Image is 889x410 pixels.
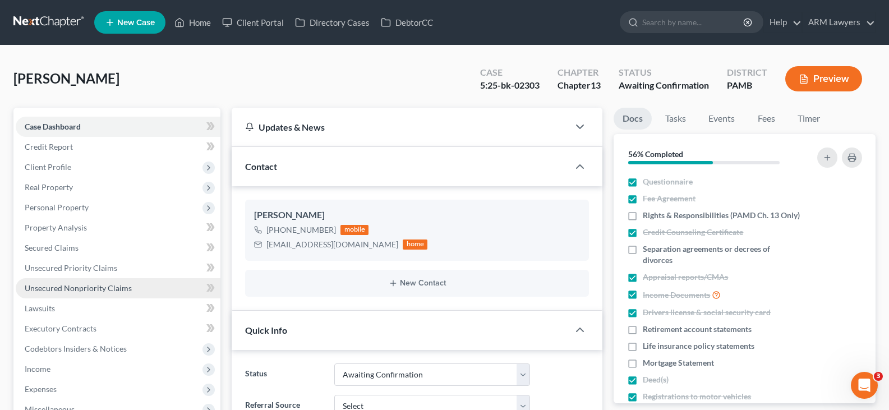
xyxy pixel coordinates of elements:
[340,225,369,235] div: mobile
[558,79,601,92] div: Chapter
[480,66,540,79] div: Case
[16,319,220,339] a: Executory Contracts
[25,364,50,374] span: Income
[656,108,695,130] a: Tasks
[699,108,744,130] a: Events
[266,224,336,236] div: [PHONE_NUMBER]
[643,176,693,187] span: Questionnaire
[727,79,767,92] div: PAMB
[25,283,132,293] span: Unsecured Nonpriority Claims
[239,363,328,386] label: Status
[266,239,398,250] div: [EMAIL_ADDRESS][DOMAIN_NAME]
[764,12,802,33] a: Help
[643,243,800,266] span: Separation agreements or decrees of divorces
[25,223,87,232] span: Property Analysis
[217,12,289,33] a: Client Portal
[16,137,220,157] a: Credit Report
[480,79,540,92] div: 5:25-bk-02303
[25,162,71,172] span: Client Profile
[25,344,127,353] span: Codebtors Insiders & Notices
[643,374,669,385] span: Deed(s)
[245,161,277,172] span: Contact
[591,80,601,90] span: 13
[16,258,220,278] a: Unsecured Priority Claims
[642,12,745,33] input: Search by name...
[25,384,57,394] span: Expenses
[874,372,883,381] span: 3
[289,12,375,33] a: Directory Cases
[13,70,119,86] span: [PERSON_NAME]
[245,121,555,133] div: Updates & News
[25,182,73,192] span: Real Property
[558,66,601,79] div: Chapter
[643,210,800,221] span: Rights & Responsibilities (PAMD Ch. 13 Only)
[643,307,771,318] span: Drivers license & social security card
[25,202,89,212] span: Personal Property
[643,289,710,301] span: Income Documents
[403,239,427,250] div: home
[375,12,439,33] a: DebtorCC
[619,79,709,92] div: Awaiting Confirmation
[619,66,709,79] div: Status
[614,108,652,130] a: Docs
[643,271,728,283] span: Appraisal reports/CMAs
[785,66,862,91] button: Preview
[16,278,220,298] a: Unsecured Nonpriority Claims
[245,325,287,335] span: Quick Info
[16,298,220,319] a: Lawsuits
[643,340,754,352] span: Life insurance policy statements
[25,263,117,273] span: Unsecured Priority Claims
[727,66,767,79] div: District
[643,324,752,335] span: Retirement account statements
[643,391,751,402] span: Registrations to motor vehicles
[25,303,55,313] span: Lawsuits
[169,12,217,33] a: Home
[25,324,96,333] span: Executory Contracts
[25,142,73,151] span: Credit Report
[254,209,580,222] div: [PERSON_NAME]
[748,108,784,130] a: Fees
[25,243,79,252] span: Secured Claims
[254,279,580,288] button: New Contact
[16,117,220,137] a: Case Dashboard
[643,357,714,368] span: Mortgage Statement
[851,372,878,399] iframe: Intercom live chat
[643,193,695,204] span: Fee Agreement
[16,238,220,258] a: Secured Claims
[643,227,743,238] span: Credit Counseling Certificate
[117,19,155,27] span: New Case
[803,12,875,33] a: ARM Lawyers
[789,108,829,130] a: Timer
[25,122,81,131] span: Case Dashboard
[628,149,683,159] strong: 56% Completed
[16,218,220,238] a: Property Analysis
